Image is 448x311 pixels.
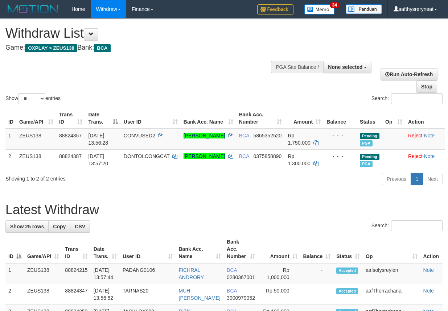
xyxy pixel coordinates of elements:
[371,220,443,231] label: Search:
[288,133,310,146] span: Rp 1.750.000
[391,220,443,231] input: Search:
[423,288,434,294] a: Note
[88,133,108,146] span: [DATE] 13:56:28
[382,108,405,129] th: Op: activate to sort column ascending
[5,26,291,41] h1: Withdraw List
[330,2,340,8] span: 34
[62,263,90,284] td: 88824215
[59,153,82,159] span: 88824387
[363,235,420,263] th: Op: activate to sort column ascending
[124,153,170,159] span: DONTOLCONGCAT
[239,133,249,138] span: BCA
[258,284,300,305] td: Rp 50,000
[179,267,204,280] a: FICHRAL ANDRORY
[16,129,56,150] td: ZEUS138
[300,284,334,305] td: -
[382,173,411,185] a: Previous
[381,68,437,80] a: Run Auto-Refresh
[70,220,90,233] a: CSV
[227,267,237,273] span: BCA
[408,153,423,159] a: Reject
[363,263,420,284] td: aafsolysreylen
[423,173,443,185] a: Next
[91,284,120,305] td: [DATE] 13:56:52
[253,133,281,138] span: Copy 5865352520 to clipboard
[324,108,357,129] th: Balance
[5,93,61,104] label: Show entries
[304,4,335,14] img: Button%20Memo.svg
[363,284,420,305] td: aafThorrachana
[411,173,423,185] a: 1
[253,153,281,159] span: Copy 0375858890 to clipboard
[360,154,379,160] span: Pending
[333,235,363,263] th: Status: activate to sort column ascending
[326,153,354,160] div: - - -
[120,263,176,284] td: PADANG0106
[24,284,62,305] td: ZEUS138
[184,133,225,138] a: [PERSON_NAME]
[424,153,435,159] a: Note
[371,93,443,104] label: Search:
[423,267,434,273] a: Note
[420,235,443,263] th: Action
[300,235,334,263] th: Balance: activate to sort column ascending
[336,268,358,274] span: Accepted
[408,133,423,138] a: Reject
[323,61,371,73] button: None selected
[91,235,120,263] th: Date Trans.: activate to sort column ascending
[227,288,237,294] span: BCA
[271,61,323,73] div: PGA Site Balance /
[75,224,85,229] span: CSV
[120,284,176,305] td: TARNAS20
[5,263,24,284] td: 1
[59,133,82,138] span: 88824357
[346,4,382,14] img: panduan.png
[56,108,86,129] th: Trans ID: activate to sort column ascending
[94,44,110,52] span: BCA
[5,172,181,182] div: Showing 1 to 2 of 2 entries
[120,235,176,263] th: User ID: activate to sort column ascending
[285,108,324,129] th: Amount: activate to sort column ascending
[24,263,62,284] td: ZEUS138
[5,108,16,129] th: ID
[184,153,225,159] a: [PERSON_NAME]
[227,274,255,280] span: Copy 0280367001 to clipboard
[62,235,90,263] th: Trans ID: activate to sort column ascending
[10,224,44,229] span: Show 25 rows
[236,108,285,129] th: Bank Acc. Number: activate to sort column ascending
[179,288,221,301] a: MUH [PERSON_NAME]
[360,161,373,167] span: Marked by aafsolysreylen
[176,235,224,263] th: Bank Acc. Name: activate to sort column ascending
[360,133,379,139] span: Pending
[5,129,16,150] td: 1
[124,133,155,138] span: CONVUSED2
[18,93,45,104] select: Showentries
[5,4,61,14] img: MOTION_logo.png
[258,263,300,284] td: Rp 1,000,000
[416,80,437,93] a: Stop
[224,235,258,263] th: Bank Acc. Number: activate to sort column ascending
[5,235,24,263] th: ID: activate to sort column descending
[288,153,310,166] span: Rp 1.300.000
[25,44,77,52] span: OXPLAY > ZEUS138
[121,108,181,129] th: User ID: activate to sort column ascending
[405,149,445,170] td: ·
[405,108,445,129] th: Action
[16,108,56,129] th: Game/API: activate to sort column ascending
[227,295,255,301] span: Copy 3900979052 to clipboard
[239,153,249,159] span: BCA
[360,140,373,146] span: Marked by aafsolysreylen
[300,263,334,284] td: -
[328,64,362,70] span: None selected
[5,203,443,217] h1: Latest Withdraw
[5,44,291,51] h4: Game: Bank:
[5,220,49,233] a: Show 25 rows
[53,224,66,229] span: Copy
[91,263,120,284] td: [DATE] 13:57:44
[357,108,382,129] th: Status
[336,288,358,294] span: Accepted
[424,133,435,138] a: Note
[181,108,236,129] th: Bank Acc. Name: activate to sort column ascending
[405,129,445,150] td: ·
[5,284,24,305] td: 2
